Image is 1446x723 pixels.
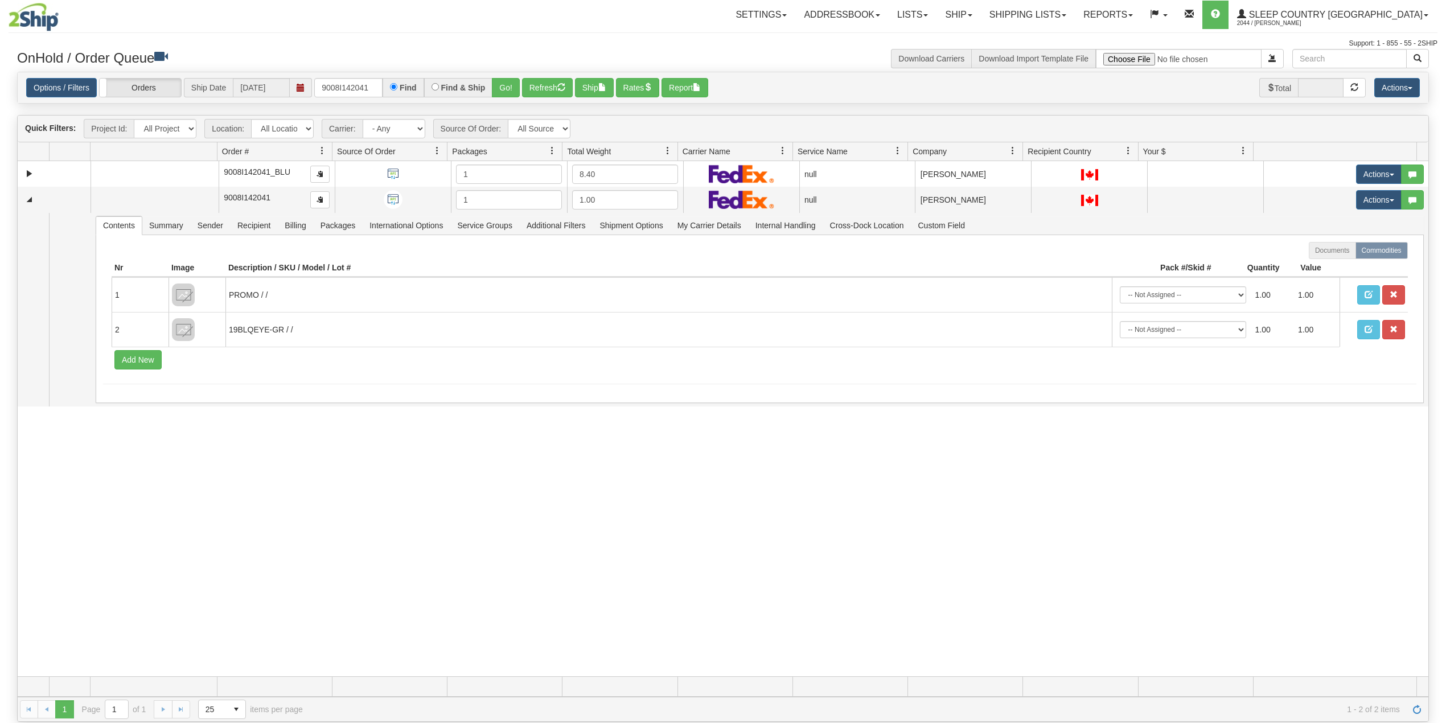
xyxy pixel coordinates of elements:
img: API [384,165,402,183]
a: Ship [936,1,980,29]
label: Commodities [1355,242,1408,259]
a: Expand [22,167,36,181]
span: Recipient Country [1028,146,1091,157]
a: Recipient Country filter column settings [1119,141,1138,161]
span: Page 1 [55,700,73,718]
a: Company filter column settings [1003,141,1022,161]
a: Download Import Template File [979,54,1088,63]
td: null [799,161,915,187]
button: Actions [1356,190,1402,209]
label: Find [400,84,417,92]
span: Total Weight [567,146,611,157]
iframe: chat widget [1420,303,1445,420]
a: Settings [727,1,795,29]
img: CA [1081,195,1098,206]
label: Orders [100,79,181,97]
div: Support: 1 - 855 - 55 - 2SHIP [9,39,1437,48]
span: Carrier: [322,119,363,138]
span: Order # [222,146,249,157]
img: 8DAB37Fk3hKpn3AAAAAElFTkSuQmCC [172,284,195,306]
button: Rates [616,78,660,97]
td: 1.00 [1251,317,1294,343]
th: Description / SKU / Model / Lot # [225,259,1112,277]
span: Shipment Options [593,216,669,235]
span: My Carrier Details [671,216,748,235]
span: Sender [191,216,230,235]
button: Copy to clipboard [310,166,330,183]
a: Order # filter column settings [313,141,332,161]
a: Sleep Country [GEOGRAPHIC_DATA] 2044 / [PERSON_NAME] [1229,1,1437,29]
span: Packages [314,216,362,235]
span: Project Id: [84,119,134,138]
span: 9008I142041 [224,193,270,202]
img: CA [1081,169,1098,180]
h3: OnHold / Order Queue [17,49,714,65]
span: Service Groups [450,216,519,235]
td: [PERSON_NAME] [915,161,1031,187]
span: Your $ [1143,146,1166,157]
a: Addressbook [795,1,889,29]
img: API [384,190,402,209]
input: Import [1096,49,1262,68]
button: Go! [492,78,520,97]
th: Value [1283,259,1340,277]
th: Pack #/Skid # [1112,259,1214,277]
span: Source Of Order: [433,119,508,138]
td: null [799,187,915,212]
input: Search [1292,49,1407,68]
label: Documents [1309,242,1356,259]
span: Total [1259,78,1299,97]
td: 19BLQEYE-GR / / [225,312,1112,347]
span: Company [913,146,947,157]
td: 2 [112,312,169,347]
a: Packages filter column settings [543,141,562,161]
span: Recipient [231,216,277,235]
span: Sleep Country [GEOGRAPHIC_DATA] [1246,10,1423,19]
span: Page sizes drop down [198,700,246,719]
a: Reports [1075,1,1141,29]
a: Lists [889,1,936,29]
span: Cross-Dock Location [823,216,911,235]
label: Quick Filters: [25,122,76,134]
td: 1.00 [1293,282,1337,308]
td: 1.00 [1293,317,1337,343]
button: Refresh [522,78,573,97]
span: Summary [142,216,190,235]
a: Carrier Name filter column settings [773,141,792,161]
div: grid toolbar [18,116,1428,142]
span: International Options [363,216,450,235]
span: 9008I142041_BLU [224,167,290,176]
td: PROMO / / [225,277,1112,312]
button: Copy to clipboard [310,191,330,208]
span: Service Name [798,146,848,157]
a: Total Weight filter column settings [658,141,677,161]
span: 1 - 2 of 2 items [319,705,1400,714]
button: Actions [1374,78,1420,97]
span: Billing [278,216,313,235]
label: Find & Ship [441,84,486,92]
span: Packages [452,146,487,157]
img: 8DAB37Fk3hKpn3AAAAAElFTkSuQmCC [172,318,195,341]
span: Page of 1 [82,700,146,719]
span: Location: [204,119,251,138]
button: Search [1406,49,1429,68]
span: Additional Filters [520,216,593,235]
td: 1.00 [1251,282,1294,308]
span: Source Of Order [337,146,396,157]
th: Image [169,259,225,277]
span: Ship Date [184,78,233,97]
th: Nr [112,259,169,277]
button: Actions [1356,165,1402,184]
span: 25 [206,704,220,715]
a: Your $ filter column settings [1234,141,1253,161]
a: Download Carriers [898,54,964,63]
span: Internal Handling [749,216,823,235]
td: [PERSON_NAME] [915,187,1031,212]
span: items per page [198,700,303,719]
button: Add New [114,350,162,369]
a: Shipping lists [981,1,1075,29]
th: Quantity [1214,259,1283,277]
span: Contents [96,216,142,235]
td: 1 [112,277,169,312]
a: Options / Filters [26,78,97,97]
